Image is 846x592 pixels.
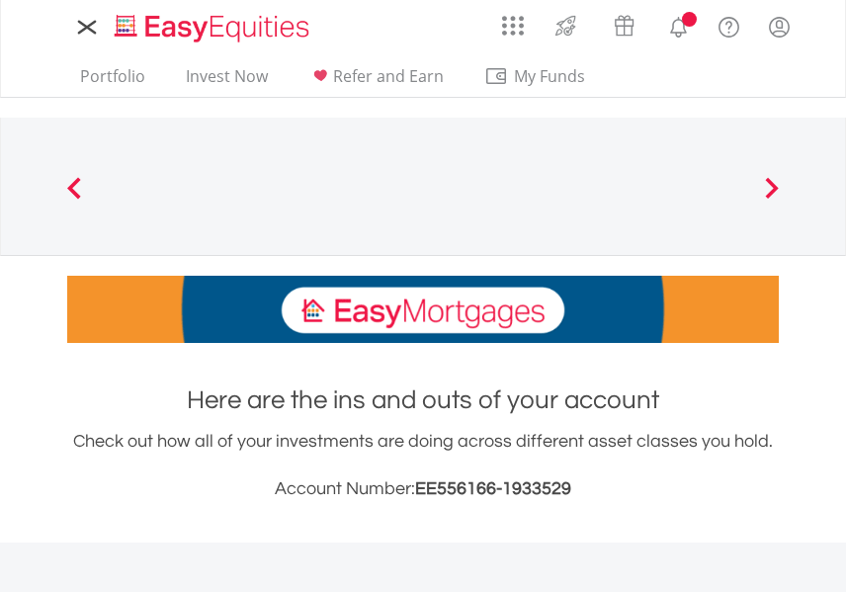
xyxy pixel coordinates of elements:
[484,63,614,89] span: My Funds
[754,5,804,48] a: My Profile
[178,66,276,97] a: Invest Now
[502,15,524,37] img: grid-menu-icon.svg
[333,65,444,87] span: Refer and Earn
[111,12,317,44] img: EasyEquities_Logo.png
[704,5,754,44] a: FAQ's and Support
[107,5,317,44] a: Home page
[67,475,779,503] h3: Account Number:
[608,10,640,42] img: vouchers-v2.svg
[300,66,452,97] a: Refer and Earn
[415,479,571,498] span: EE556166-1933529
[489,5,537,37] a: AppsGrid
[67,276,779,343] img: EasyMortage Promotion Banner
[595,5,653,42] a: Vouchers
[72,66,153,97] a: Portfolio
[653,5,704,44] a: Notifications
[550,10,582,42] img: thrive-v2.svg
[67,428,779,503] div: Check out how all of your investments are doing across different asset classes you hold.
[67,382,779,418] h1: Here are the ins and outs of your account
